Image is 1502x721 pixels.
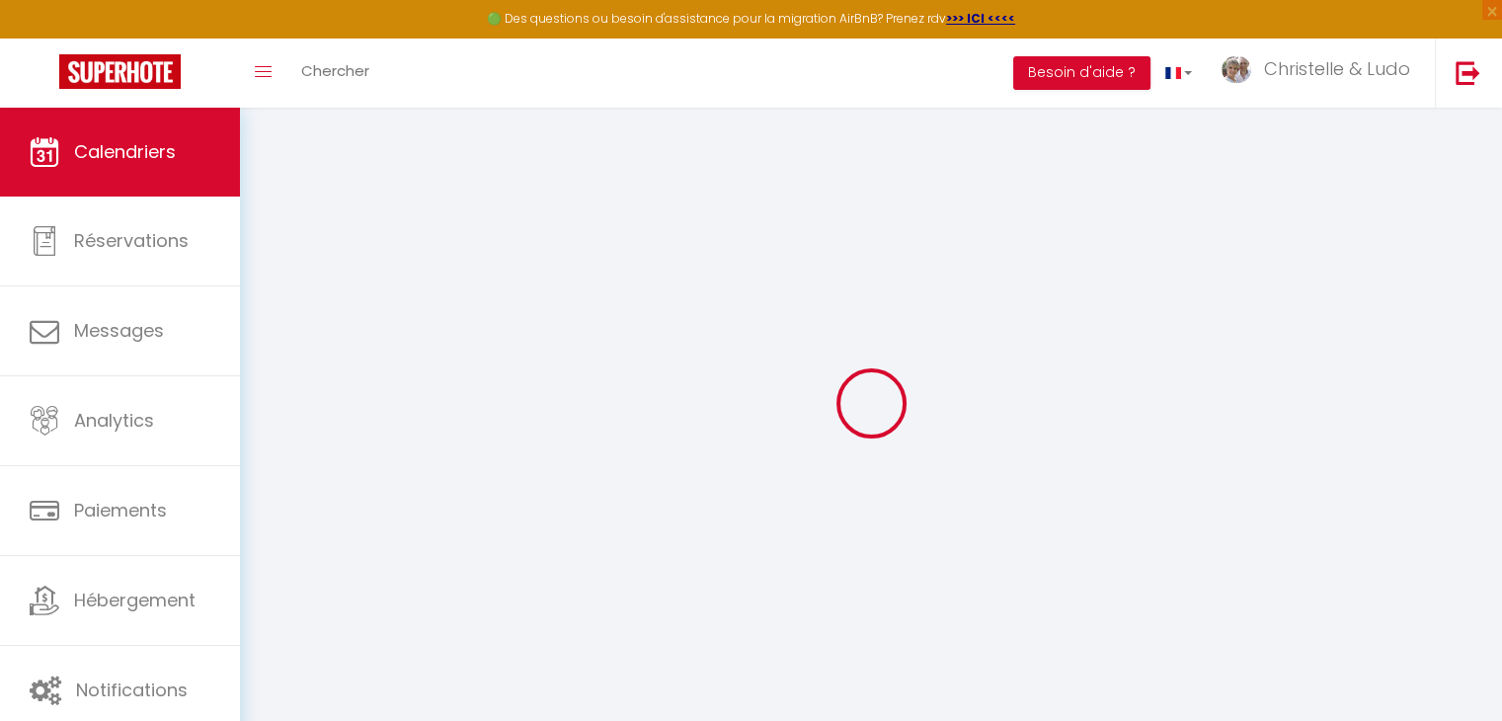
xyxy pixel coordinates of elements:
[946,10,1015,27] a: >>> ICI <<<<
[76,678,188,702] span: Notifications
[74,228,189,253] span: Réservations
[286,39,384,108] a: Chercher
[1222,56,1251,83] img: ...
[301,60,369,81] span: Chercher
[59,54,181,89] img: Super Booking
[1013,56,1150,90] button: Besoin d'aide ?
[74,498,167,522] span: Paiements
[74,318,164,343] span: Messages
[74,408,154,433] span: Analytics
[1456,60,1480,85] img: logout
[1264,56,1410,81] span: Christelle & Ludo
[74,139,176,164] span: Calendriers
[74,588,196,612] span: Hébergement
[1207,39,1435,108] a: ... Christelle & Ludo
